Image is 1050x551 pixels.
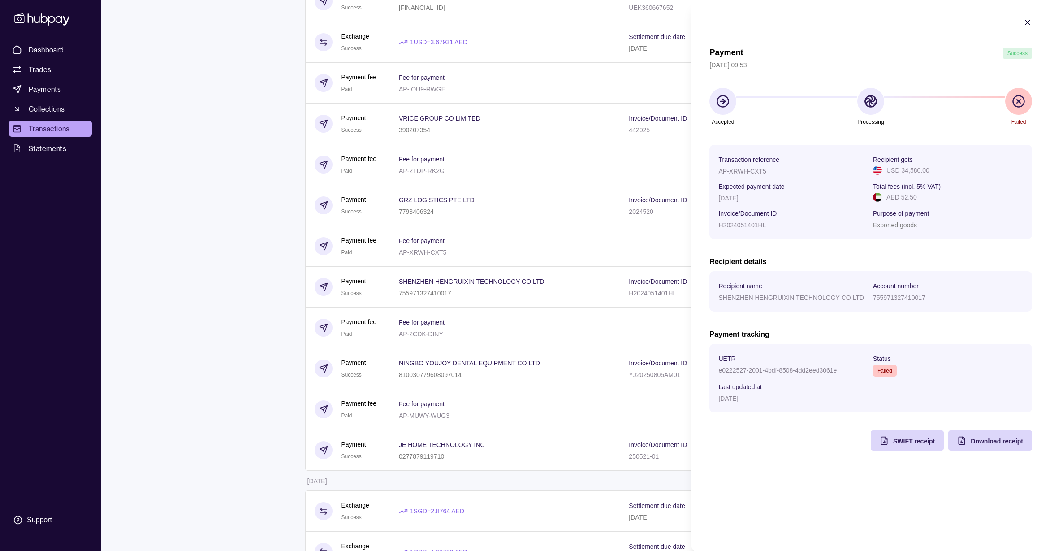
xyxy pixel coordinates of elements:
[873,355,891,362] p: Status
[709,60,1032,70] p: [DATE] 09:53
[873,156,913,163] p: Recipient gets
[877,368,892,374] span: Failed
[873,166,882,175] img: us
[718,156,779,163] p: Transaction reference
[718,367,837,374] p: e0222527-2001-4bdf-8508-4dd2eed3061e
[893,438,935,445] span: SWIFT receipt
[718,282,762,290] p: Recipient name
[718,355,735,362] p: UETR
[873,183,941,190] p: Total fees (incl. 5% VAT)
[948,430,1032,451] button: Download receipt
[709,257,1032,267] h2: Recipient details
[718,183,784,190] p: Expected payment date
[1007,50,1028,56] span: Success
[718,395,738,402] p: [DATE]
[871,430,944,451] button: SWIFT receipt
[873,193,882,202] img: ae
[718,210,777,217] p: Invoice/Document ID
[718,383,762,390] p: Last updated at
[718,221,766,229] p: H2024051401HL
[709,48,743,59] h1: Payment
[1011,117,1026,127] p: Failed
[886,192,917,202] p: AED 52.50
[873,294,925,301] p: 755971327410017
[873,210,929,217] p: Purpose of payment
[873,221,917,229] p: Exported goods
[718,294,864,301] p: SHENZHEN HENGRUIXIN TECHNOLOGY CO LTD
[712,117,734,127] p: Accepted
[886,165,929,175] p: USD 34,580.00
[718,195,738,202] p: [DATE]
[971,438,1023,445] span: Download receipt
[873,282,919,290] p: Account number
[857,117,884,127] p: Processing
[718,168,766,175] p: AP-XRWH-CXT5
[709,330,1032,339] h2: Payment tracking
